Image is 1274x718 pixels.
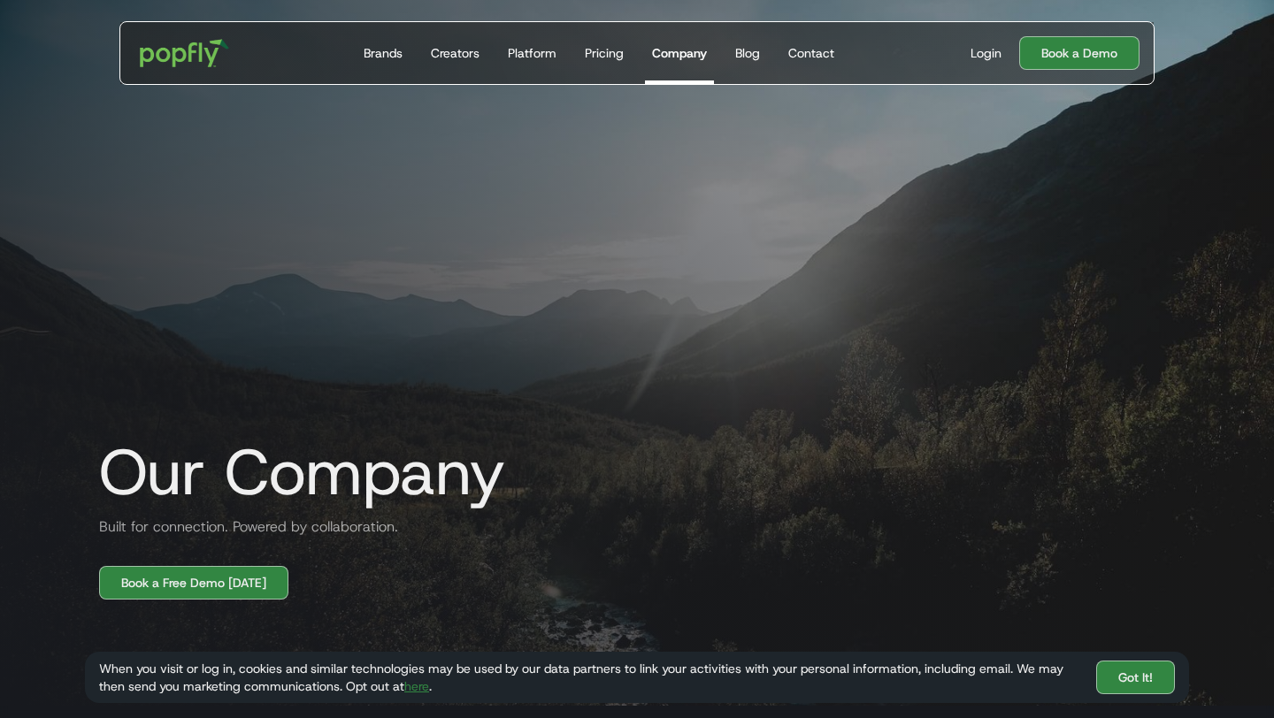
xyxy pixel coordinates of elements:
[127,27,242,80] a: home
[85,516,398,538] h2: Built for connection. Powered by collaboration.
[578,22,631,84] a: Pricing
[364,44,403,62] div: Brands
[99,566,288,600] a: Book a Free Demo [DATE]
[1019,36,1140,70] a: Book a Demo
[424,22,487,84] a: Creators
[735,44,760,62] div: Blog
[781,22,841,84] a: Contact
[404,678,429,694] a: here
[357,22,410,84] a: Brands
[85,437,505,508] h1: Our Company
[431,44,480,62] div: Creators
[501,22,564,84] a: Platform
[788,44,834,62] div: Contact
[508,44,556,62] div: Platform
[645,22,714,84] a: Company
[585,44,624,62] div: Pricing
[99,660,1082,695] div: When you visit or log in, cookies and similar technologies may be used by our data partners to li...
[971,44,1002,62] div: Login
[652,44,707,62] div: Company
[1096,661,1175,694] a: Got It!
[963,44,1009,62] a: Login
[728,22,767,84] a: Blog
